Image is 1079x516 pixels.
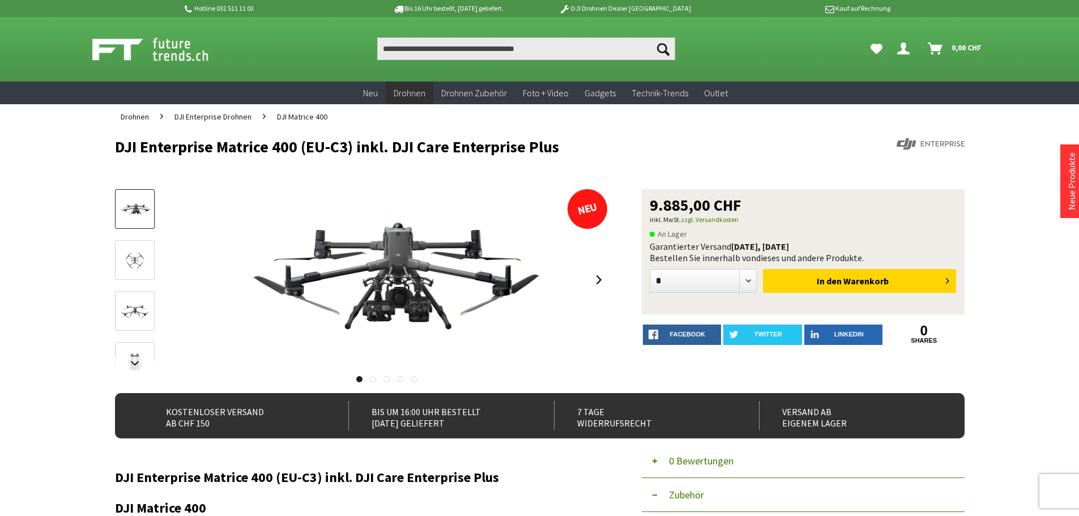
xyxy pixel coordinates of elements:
[670,331,705,338] span: facebook
[952,39,982,57] span: 0,00 CHF
[650,213,957,227] p: inkl. MwSt.
[704,87,728,99] span: Outlet
[577,82,624,105] a: Gadgets
[277,112,327,122] span: DJI Matrice 400
[121,112,149,122] span: Drohnen
[714,2,890,15] p: Kauf auf Rechnung
[143,402,324,430] div: Kostenloser Versand ab CHF 150
[348,402,529,430] div: Bis um 16:00 Uhr bestellt [DATE] geliefert
[865,37,888,60] a: Meine Favoriten
[360,2,536,15] p: Bis 16 Uhr bestellt, [DATE] geliefert.
[394,87,425,99] span: Drohnen
[696,82,736,105] a: Outlet
[271,104,333,129] a: DJI Matrice 400
[441,87,507,99] span: Drohnen Zubehör
[650,197,741,213] span: 9.885,00 CHF
[433,82,515,105] a: Drohnen Zubehör
[893,37,919,60] a: Dein Konto
[804,325,883,345] a: LinkedIn
[651,37,675,60] button: Suchen
[363,87,378,99] span: Neu
[624,82,696,105] a: Technik-Trends
[650,227,687,241] span: An Lager
[1066,152,1077,210] a: Neue Produkte
[834,331,864,338] span: LinkedIn
[115,104,155,129] a: Drohnen
[754,331,782,338] span: twitter
[723,325,802,345] a: twitter
[897,138,965,150] img: DJI Enterprise
[118,201,151,219] img: Vorschau: DJI Enterprise Matrice 400 (EU-C3) inkl. DJI Care Enterprise Plus
[536,2,713,15] p: DJI Drohnen Dealer [GEOGRAPHIC_DATA]
[650,241,957,263] div: Garantierter Versand Bestellen Sie innerhalb von dieses und andere Produkte.
[92,35,233,63] img: Shop Futuretrends - zur Startseite wechseln
[523,87,569,99] span: Foto + Video
[885,325,963,337] a: 0
[183,2,360,15] p: Hotline 032 511 11 03
[843,275,889,287] span: Warenkorb
[923,37,987,60] a: Warenkorb
[885,337,963,344] a: shares
[377,37,675,60] input: Produkt, Marke, Kategorie, EAN, Artikelnummer…
[731,241,789,252] b: [DATE], [DATE]
[115,138,795,155] h1: DJI Enterprise Matrice 400 (EU-C3) inkl. DJI Care Enterprise Plus
[169,104,257,129] a: DJI Enterprise Drohnen
[115,501,608,515] h2: DJI Matrice 400
[759,402,940,430] div: Versand ab eigenem Lager
[515,82,577,105] a: Foto + Video
[226,189,548,370] img: DJI Enterprise Matrice 400 (EU-C3) inkl. DJI Care Enterprise Plus
[632,87,688,99] span: Technik-Trends
[554,402,735,430] div: 7 Tage Widerrufsrecht
[681,215,739,224] a: zzgl. Versandkosten
[355,82,386,105] a: Neu
[642,444,965,478] button: 0 Bewertungen
[642,478,965,512] button: Zubehör
[763,269,956,293] button: In den Warenkorb
[585,87,616,99] span: Gadgets
[115,470,608,485] h2: DJI Enterprise Matrice 400 (EU-C3) inkl. DJI Care Enterprise Plus
[174,112,251,122] span: DJI Enterprise Drohnen
[386,82,433,105] a: Drohnen
[643,325,722,345] a: facebook
[817,275,842,287] span: In den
